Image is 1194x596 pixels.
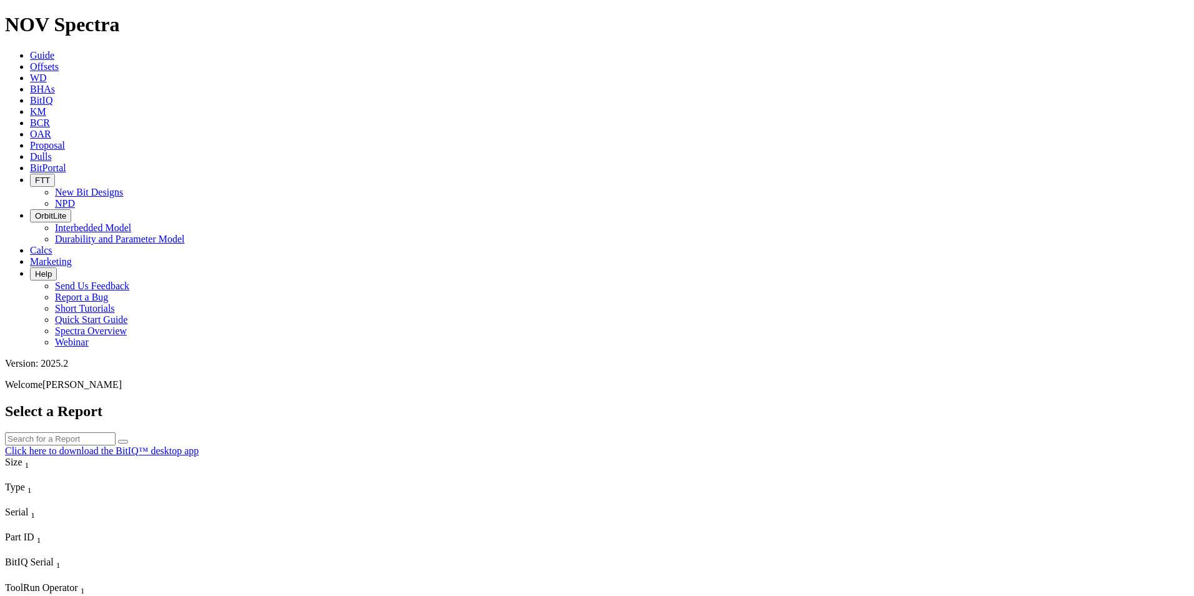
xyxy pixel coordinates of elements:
[55,314,127,325] a: Quick Start Guide
[55,222,131,233] a: Interbedded Model
[25,457,29,467] span: Sort None
[30,245,52,256] a: Calcs
[55,187,123,197] a: New Bit Designs
[55,292,108,302] a: Report a Bug
[5,507,120,532] div: Sort None
[56,561,61,570] sub: 1
[5,457,121,482] div: Sort None
[5,470,121,482] div: Column Menu
[5,582,108,596] div: ToolRun Operator Sort None
[5,507,120,520] div: Serial Sort None
[35,176,50,185] span: FTT
[5,507,28,517] span: Serial
[35,211,66,221] span: OrbitLite
[5,545,120,557] div: Column Menu
[31,510,35,520] sub: 1
[5,482,120,507] div: Sort None
[5,520,120,532] div: Column Menu
[30,129,51,139] a: OAR
[5,445,199,456] a: Click here to download the BitIQ™ desktop app
[56,557,61,567] span: Sort None
[30,72,47,83] a: WD
[81,586,85,595] sub: 1
[81,582,85,593] span: Sort None
[31,507,35,517] span: Sort None
[55,303,115,314] a: Short Tutorials
[42,379,122,390] span: [PERSON_NAME]
[5,582,78,593] span: ToolRun Operator
[55,198,75,209] a: NPD
[5,532,34,542] span: Part ID
[5,379,1189,390] p: Welcome
[30,256,72,267] a: Marketing
[5,571,120,582] div: Column Menu
[5,432,116,445] input: Search for a Report
[37,532,41,542] span: Sort None
[5,482,25,492] span: Type
[55,337,89,347] a: Webinar
[30,84,55,94] a: BHAs
[27,485,32,495] sub: 1
[5,403,1189,420] h2: Select a Report
[5,532,120,545] div: Part ID Sort None
[5,457,22,467] span: Size
[30,106,46,117] a: KM
[55,325,127,336] a: Spectra Overview
[25,460,29,470] sub: 1
[55,234,185,244] a: Durability and Parameter Model
[5,557,54,567] span: BitIQ Serial
[30,174,55,187] button: FTT
[30,162,66,173] a: BitPortal
[30,61,59,72] a: Offsets
[5,557,120,570] div: BitIQ Serial Sort None
[30,151,52,162] a: Dulls
[30,95,52,106] a: BitIQ
[5,457,121,470] div: Size Sort None
[55,281,129,291] a: Send Us Feedback
[30,140,65,151] a: Proposal
[5,557,120,582] div: Sort None
[5,482,120,495] div: Type Sort None
[5,13,1189,36] h1: NOV Spectra
[27,482,32,492] span: Sort None
[30,50,54,61] a: Guide
[30,209,71,222] button: OrbitLite
[5,532,120,557] div: Sort None
[30,117,50,128] a: BCR
[37,535,41,545] sub: 1
[5,358,1189,369] div: Version: 2025.2
[5,495,120,507] div: Column Menu
[35,269,52,279] span: Help
[30,267,57,281] button: Help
